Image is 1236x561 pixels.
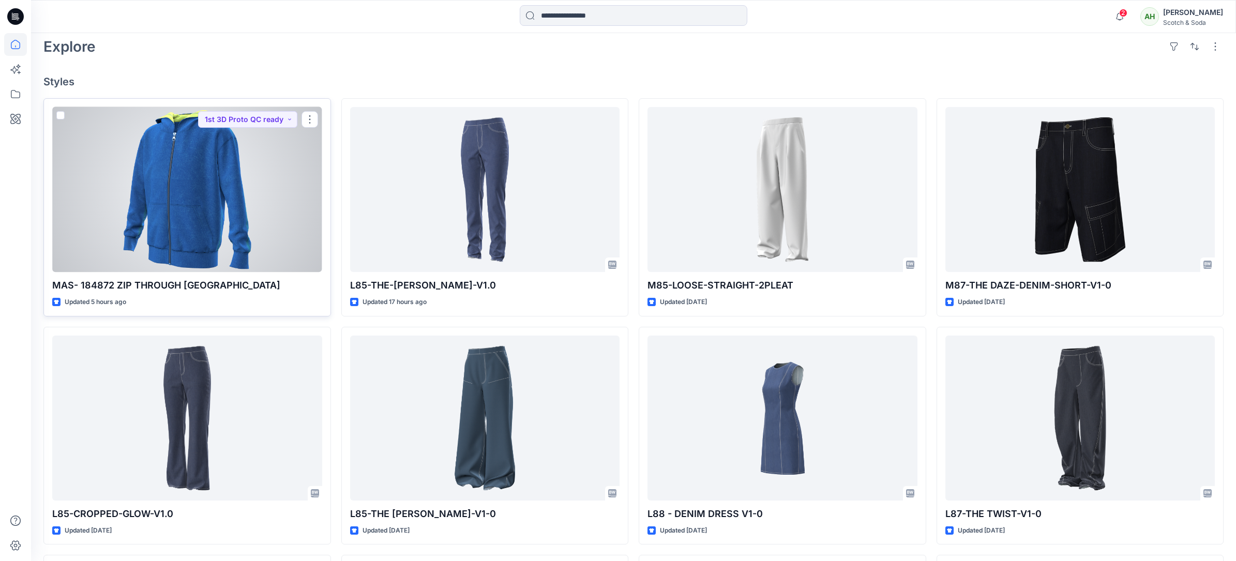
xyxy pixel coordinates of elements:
a: M85-LOOSE-STRAIGHT-2PLEAT [647,107,917,272]
p: L88 - DENIM DRESS V1-0 [647,507,917,521]
p: Updated 5 hours ago [65,297,126,308]
p: MAS- 184872 ZIP THROUGH [GEOGRAPHIC_DATA] [52,278,322,293]
p: L87-THE TWIST-V1-0 [945,507,1215,521]
a: MAS- 184872 ZIP THROUGH HOODIE [52,107,322,272]
a: L85-THE-MAGGIE-V1.0 [350,107,620,272]
a: L88 - DENIM DRESS V1-0 [647,336,917,501]
p: Updated [DATE] [660,525,707,536]
a: L85-CROPPED-GLOW-V1.0 [52,336,322,501]
p: Updated [DATE] [958,525,1005,536]
a: L85-THE LYLA-V1-0 [350,336,620,501]
div: [PERSON_NAME] [1163,6,1223,19]
p: L85-THE-[PERSON_NAME]-V1.0 [350,278,620,293]
div: Scotch & Soda [1163,19,1223,26]
div: AH [1140,7,1159,26]
p: Updated [DATE] [958,297,1005,308]
p: Updated [DATE] [65,525,112,536]
p: Updated [DATE] [660,297,707,308]
p: M85-LOOSE-STRAIGHT-2PLEAT [647,278,917,293]
p: L85-CROPPED-GLOW-V1.0 [52,507,322,521]
a: M87-THE DAZE-DENIM-SHORT-V1-0 [945,107,1215,272]
a: L87-THE TWIST-V1-0 [945,336,1215,501]
h2: Explore [43,38,96,55]
p: M87-THE DAZE-DENIM-SHORT-V1-0 [945,278,1215,293]
p: L85-THE [PERSON_NAME]-V1-0 [350,507,620,521]
p: Updated [DATE] [363,525,410,536]
h4: Styles [43,75,1224,88]
span: 2 [1119,9,1127,17]
p: Updated 17 hours ago [363,297,427,308]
